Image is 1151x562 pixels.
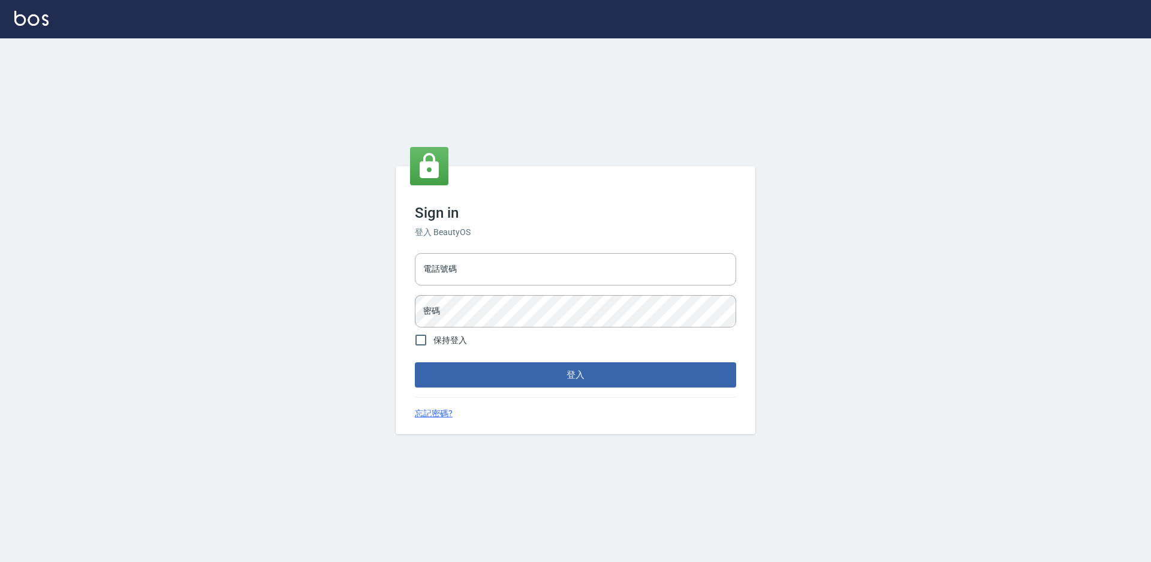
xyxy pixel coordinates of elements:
h6: 登入 BeautyOS [415,226,736,239]
button: 登入 [415,362,736,387]
h3: Sign in [415,205,736,221]
img: Logo [14,11,49,26]
span: 保持登入 [433,334,467,347]
a: 忘記密碼? [415,407,453,420]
